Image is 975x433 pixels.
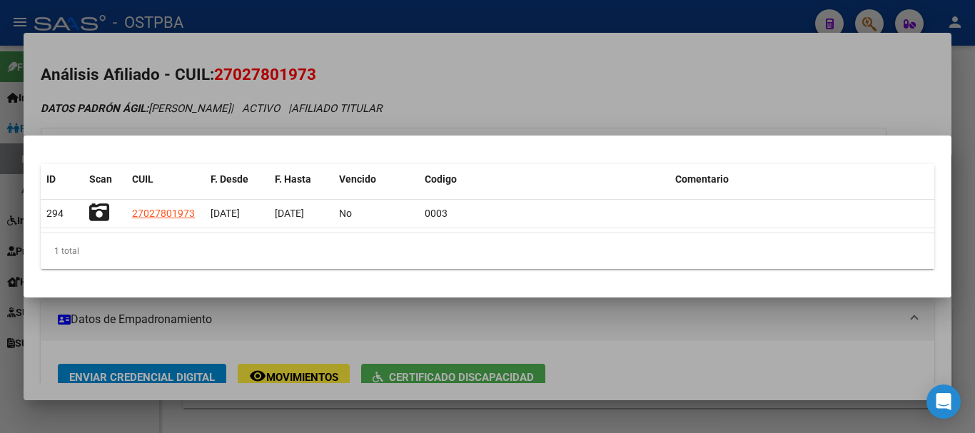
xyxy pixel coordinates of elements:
span: 294 [46,208,64,219]
span: F. Hasta [275,173,311,185]
datatable-header-cell: F. Hasta [269,164,333,195]
span: 27027801973 [132,208,195,219]
span: [DATE] [275,208,304,219]
span: Codigo [425,173,457,185]
span: ID [46,173,56,185]
span: Comentario [675,173,729,185]
datatable-header-cell: F. Desde [205,164,269,195]
span: No [339,208,352,219]
div: Open Intercom Messenger [926,384,961,419]
datatable-header-cell: Scan [84,164,126,195]
span: Vencido [339,173,376,185]
datatable-header-cell: ID [41,164,84,195]
datatable-header-cell: Codigo [419,164,670,195]
datatable-header-cell: Vencido [333,164,419,195]
span: [DATE] [211,208,240,219]
span: F. Desde [211,173,248,185]
span: 0003 [425,208,448,219]
datatable-header-cell: Comentario [670,164,934,195]
span: Scan [89,173,112,185]
div: 1 total [41,233,934,269]
span: CUIL [132,173,153,185]
datatable-header-cell: CUIL [126,164,205,195]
